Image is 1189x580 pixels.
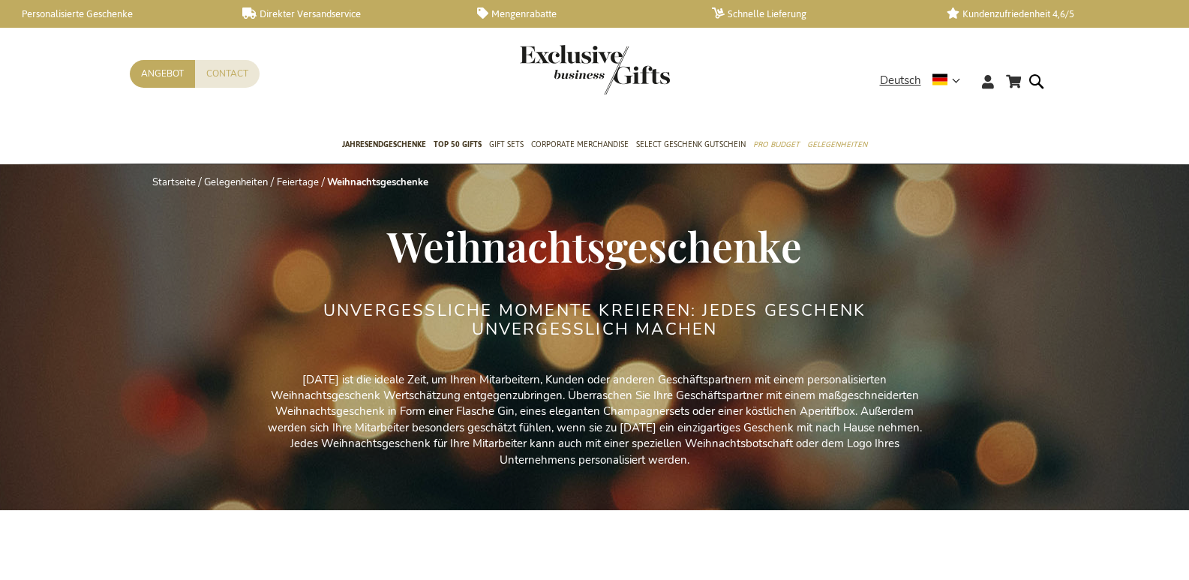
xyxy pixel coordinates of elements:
[880,72,921,89] span: Deutsch
[753,137,800,152] span: Pro Budget
[807,137,867,152] span: Gelegenheiten
[531,127,629,164] a: Corporate Merchandise
[257,372,932,469] p: [DATE] ist die ideale Zeit, um Ihren Mitarbeitern, Kunden oder anderen Geschäftspartnern mit eine...
[636,137,746,152] span: Select Geschenk Gutschein
[434,137,482,152] span: TOP 50 Gifts
[434,127,482,164] a: TOP 50 Gifts
[314,302,876,338] h2: UNVERGESSLICHE MOMENTE KREIEREN: JEDES GESCHENK UNVERGESSLICH MACHEN
[242,8,453,20] a: Direkter Versandservice
[277,176,319,189] a: Feiertage
[520,45,670,95] img: Exclusive Business gifts logo
[477,8,688,20] a: Mengenrabatte
[387,218,802,273] span: Weihnachtsgeschenke
[636,127,746,164] a: Select Geschenk Gutschein
[712,8,923,20] a: Schnelle Lieferung
[342,127,426,164] a: Jahresendgeschenke
[489,127,524,164] a: Gift Sets
[489,137,524,152] span: Gift Sets
[753,127,800,164] a: Pro Budget
[327,176,428,189] strong: Weihnachtsgeschenke
[520,45,595,95] a: store logo
[204,176,268,189] a: Gelegenheiten
[195,60,260,88] a: Contact
[947,8,1157,20] a: Kundenzufriedenheit 4,6/5
[130,60,195,88] a: Angebot
[8,8,218,20] a: Personalisierte Geschenke
[152,176,196,189] a: Startseite
[342,137,426,152] span: Jahresendgeschenke
[807,127,867,164] a: Gelegenheiten
[531,137,629,152] span: Corporate Merchandise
